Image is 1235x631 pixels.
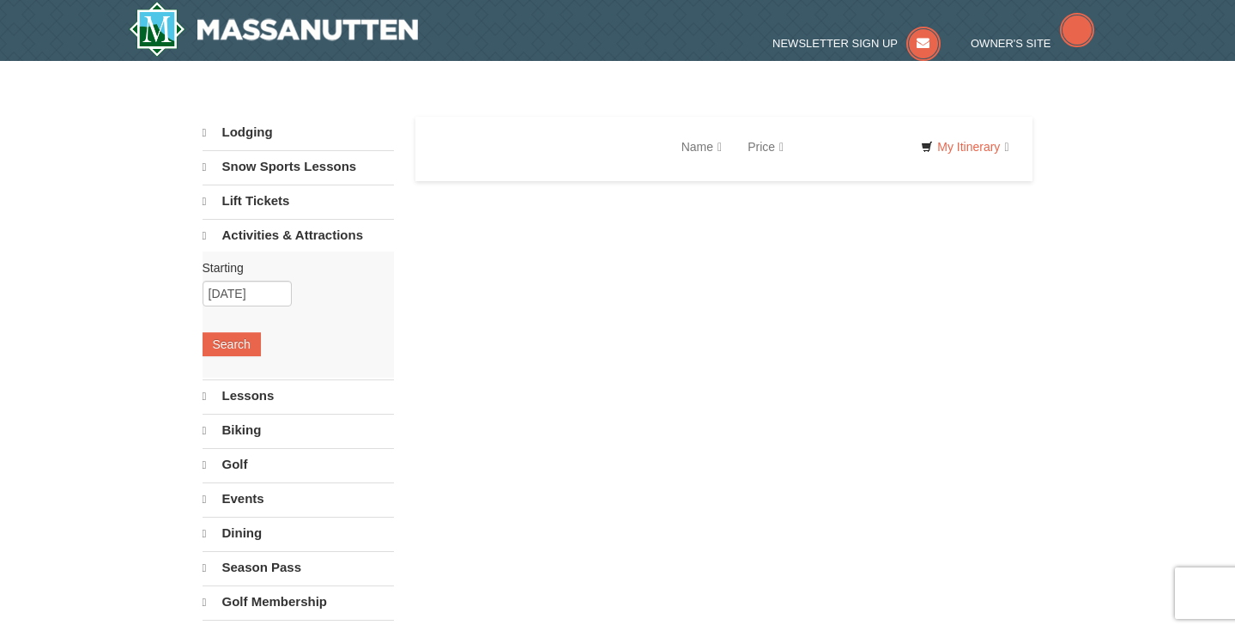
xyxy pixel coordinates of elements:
a: Activities & Attractions [203,219,394,252]
a: My Itinerary [910,134,1020,160]
a: Dining [203,517,394,549]
span: Newsletter Sign Up [772,37,898,50]
img: Massanutten Resort Logo [129,2,419,57]
a: Golf [203,448,394,481]
button: Search [203,332,261,356]
a: Owner's Site [971,37,1094,50]
a: Lodging [203,117,394,149]
a: Price [735,130,796,164]
label: Starting [203,259,381,276]
a: Massanutten Resort [129,2,419,57]
a: Lessons [203,379,394,412]
a: Biking [203,414,394,446]
a: Events [203,482,394,515]
a: Name [669,130,735,164]
a: Newsletter Sign Up [772,37,941,50]
a: Snow Sports Lessons [203,150,394,183]
a: Lift Tickets [203,185,394,217]
span: Owner's Site [971,37,1051,50]
a: Season Pass [203,551,394,584]
a: Golf Membership [203,585,394,618]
